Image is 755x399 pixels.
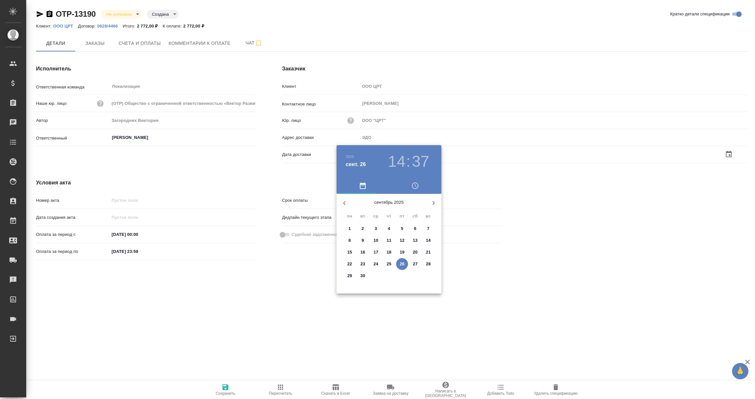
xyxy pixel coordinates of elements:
[383,258,395,270] button: 25
[370,213,382,219] span: ср
[357,258,369,270] button: 23
[409,258,421,270] button: 27
[344,213,356,219] span: пн
[396,258,408,270] button: 26
[409,235,421,246] button: 13
[375,225,377,232] p: 3
[370,246,382,258] button: 17
[357,213,369,219] span: вт
[387,249,392,256] p: 18
[347,273,352,279] p: 29
[357,235,369,246] button: 9
[357,270,369,282] button: 30
[396,223,408,235] button: 5
[370,258,382,270] button: 24
[414,225,416,232] p: 6
[352,199,426,206] p: сентябрь 2025
[413,261,418,267] p: 27
[357,246,369,258] button: 16
[409,246,421,258] button: 20
[396,235,408,246] button: 12
[400,261,405,267] p: 26
[422,246,434,258] button: 21
[370,223,382,235] button: 3
[387,237,392,244] p: 11
[426,237,431,244] p: 14
[383,223,395,235] button: 4
[422,235,434,246] button: 14
[406,152,410,171] h3: :
[409,223,421,235] button: 6
[396,246,408,258] button: 19
[426,249,431,256] p: 21
[344,258,356,270] button: 22
[383,213,395,219] span: чт
[360,261,365,267] p: 23
[413,237,418,244] p: 13
[374,237,378,244] p: 10
[360,273,365,279] p: 30
[348,225,351,232] p: 1
[422,223,434,235] button: 7
[360,249,365,256] p: 16
[346,161,366,168] button: сент. 26
[427,225,429,232] p: 7
[412,152,429,171] button: 37
[361,237,364,244] p: 9
[422,213,434,219] span: вс
[374,261,378,267] p: 24
[344,223,356,235] button: 1
[344,270,356,282] button: 29
[344,246,356,258] button: 15
[426,261,431,267] p: 28
[383,246,395,258] button: 18
[388,225,390,232] p: 4
[344,235,356,246] button: 8
[387,261,392,267] p: 25
[347,261,352,267] p: 22
[361,225,364,232] p: 2
[400,237,405,244] p: 12
[357,223,369,235] button: 2
[409,213,421,219] span: сб
[347,249,352,256] p: 15
[422,258,434,270] button: 28
[370,235,382,246] button: 10
[413,249,418,256] p: 20
[348,237,351,244] p: 8
[388,152,405,171] button: 14
[401,225,403,232] p: 5
[374,249,378,256] p: 17
[346,155,354,159] button: 2025
[400,249,405,256] p: 19
[396,213,408,219] span: пт
[383,235,395,246] button: 11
